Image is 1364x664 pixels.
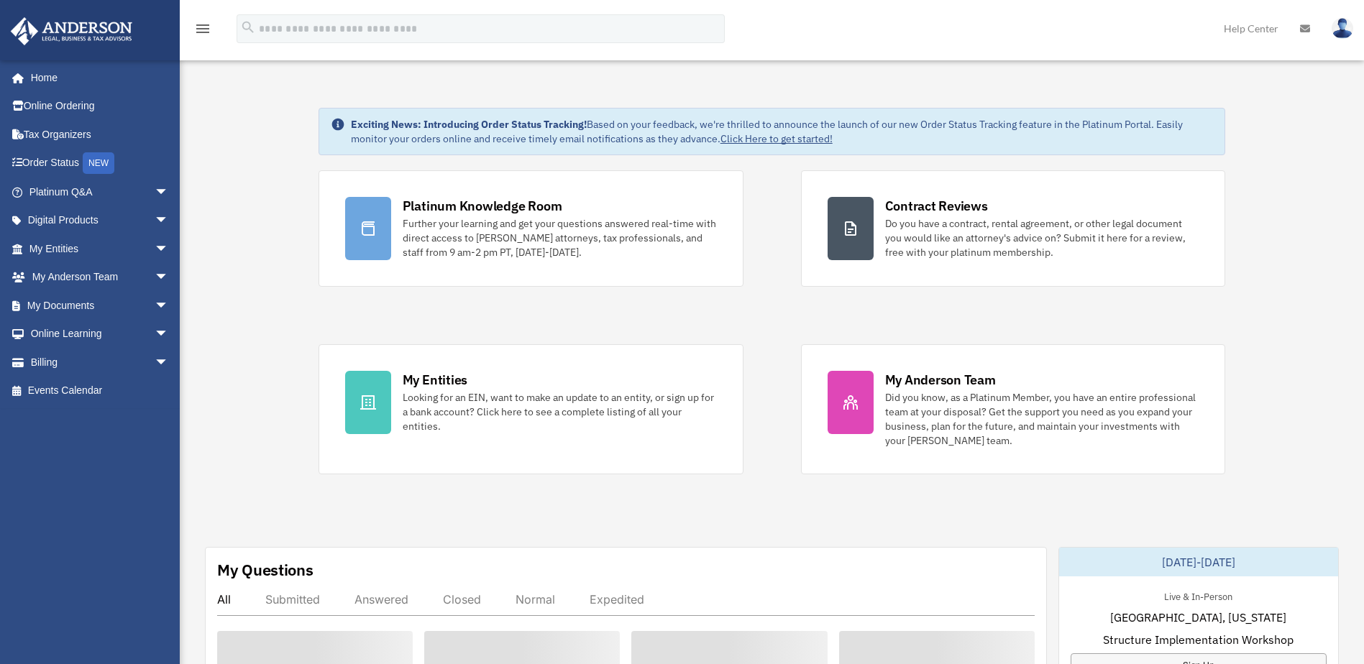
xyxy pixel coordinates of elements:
div: Based on your feedback, we're thrilled to announce the launch of our new Order Status Tracking fe... [351,117,1214,146]
a: Platinum Knowledge Room Further your learning and get your questions answered real-time with dire... [319,170,743,287]
span: arrow_drop_down [155,320,183,349]
i: menu [194,20,211,37]
div: Answered [354,592,408,607]
a: Order StatusNEW [10,149,191,178]
a: Events Calendar [10,377,191,405]
span: arrow_drop_down [155,263,183,292]
a: My Entitiesarrow_drop_down [10,234,191,263]
div: Expedited [590,592,644,607]
div: Submitted [265,592,320,607]
span: arrow_drop_down [155,348,183,377]
i: search [240,19,256,35]
a: My Anderson Teamarrow_drop_down [10,263,191,292]
div: Normal [516,592,555,607]
div: NEW [83,152,114,174]
div: My Entities [403,371,467,389]
div: Platinum Knowledge Room [403,197,562,215]
div: Do you have a contract, rental agreement, or other legal document you would like an attorney's ad... [885,216,1199,259]
span: arrow_drop_down [155,177,183,207]
a: My Anderson Team Did you know, as a Platinum Member, you have an entire professional team at your... [801,344,1226,474]
div: [DATE]-[DATE] [1059,548,1338,576]
span: [GEOGRAPHIC_DATA], [US_STATE] [1110,609,1286,626]
strong: Exciting News: Introducing Order Status Tracking! [351,118,587,131]
div: Live & In-Person [1153,588,1244,603]
div: Closed [443,592,481,607]
a: Tax Organizers [10,120,191,149]
div: Further your learning and get your questions answered real-time with direct access to [PERSON_NAM... [403,216,717,259]
img: User Pic [1332,18,1353,39]
span: arrow_drop_down [155,291,183,321]
span: arrow_drop_down [155,234,183,264]
a: Contract Reviews Do you have a contract, rental agreement, or other legal document you would like... [801,170,1226,287]
a: Online Ordering [10,92,191,121]
div: Contract Reviews [885,197,988,215]
a: Online Learningarrow_drop_down [10,320,191,349]
a: Home [10,63,183,92]
a: Billingarrow_drop_down [10,348,191,377]
div: Did you know, as a Platinum Member, you have an entire professional team at your disposal? Get th... [885,390,1199,448]
div: All [217,592,231,607]
a: Digital Productsarrow_drop_down [10,206,191,235]
a: Platinum Q&Aarrow_drop_down [10,177,191,206]
a: My Documentsarrow_drop_down [10,291,191,320]
span: arrow_drop_down [155,206,183,236]
div: Looking for an EIN, want to make an update to an entity, or sign up for a bank account? Click her... [403,390,717,433]
div: My Questions [217,559,313,581]
a: Click Here to get started! [720,132,833,145]
div: My Anderson Team [885,371,996,389]
span: Structure Implementation Workshop [1103,631,1294,648]
a: menu [194,25,211,37]
img: Anderson Advisors Platinum Portal [6,17,137,45]
a: My Entities Looking for an EIN, want to make an update to an entity, or sign up for a bank accoun... [319,344,743,474]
